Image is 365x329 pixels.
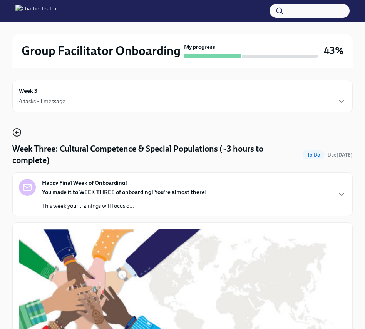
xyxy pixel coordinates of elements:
[12,143,300,166] h4: Week Three: Cultural Competence & Special Populations (~3 hours to complete)
[19,87,37,95] h6: Week 3
[328,151,353,159] span: October 20th, 2025 10:00
[22,43,181,58] h2: Group Facilitator Onboarding
[19,97,65,105] div: 4 tasks • 1 message
[337,152,353,158] strong: [DATE]
[42,189,207,195] strong: You made it to WEEK THREE of onboarding! You're almost there!
[324,44,343,58] h3: 43%
[42,179,127,187] strong: Happy Final Week of Onboarding!
[328,152,353,158] span: Due
[42,202,207,210] p: This week your trainings will focus o...
[15,5,56,17] img: CharlieHealth
[184,43,215,51] strong: My progress
[303,152,325,158] span: To Do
